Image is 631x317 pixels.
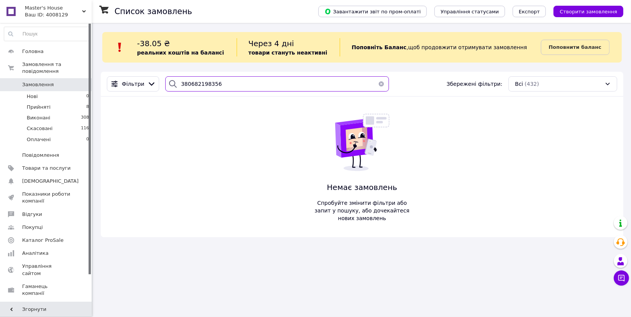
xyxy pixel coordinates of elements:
[27,93,38,100] span: Нові
[249,50,328,56] b: товари стануть неактивні
[115,7,192,16] h1: Список замовлень
[318,6,427,17] button: Завантажити звіт по пром-оплаті
[434,6,505,17] button: Управління статусами
[25,11,92,18] div: Ваш ID: 4008129
[22,283,71,297] span: Гаманець компанії
[515,80,523,88] span: Всі
[352,44,407,50] b: Поповніть Баланс
[22,48,44,55] span: Головна
[374,76,389,92] button: Очистить
[22,250,48,257] span: Аналітика
[22,178,79,185] span: [DEMOGRAPHIC_DATA]
[81,114,89,121] span: 308
[513,6,546,17] button: Експорт
[4,27,89,41] input: Пошук
[312,182,413,193] span: Немає замовлень
[22,263,71,277] span: Управління сайтом
[549,44,602,50] b: Поповнити баланс
[554,6,623,17] button: Створити замовлення
[22,191,71,204] span: Показники роботи компанії
[312,199,413,222] span: Спробуйте змінити фільтри або запит у пошуку, або дочекайтеся нових замовлень
[86,93,89,100] span: 0
[614,270,629,286] button: Чат з покупцем
[324,8,421,15] span: Завантажити звіт по пром-оплаті
[165,76,389,92] input: Пошук за номером замовлення, ПІБ покупця, номером телефону, Email, номером накладної
[22,211,42,218] span: Відгуки
[25,5,82,11] span: Master's House
[22,61,92,75] span: Замовлення та повідомлення
[560,9,617,14] span: Створити замовлення
[27,136,51,143] span: Оплачені
[137,39,170,48] span: -38.05 ₴
[27,114,50,121] span: Виконані
[22,81,54,88] span: Замовлення
[519,9,540,14] span: Експорт
[27,125,53,132] span: Скасовані
[340,38,541,56] div: , щоб продовжити отримувати замовлення
[546,8,623,14] a: Створити замовлення
[27,104,50,111] span: Прийняті
[447,80,502,88] span: Збережені фільтри:
[114,42,126,53] img: :exclamation:
[86,104,89,111] span: 8
[249,39,294,48] span: Через 4 дні
[441,9,499,14] span: Управління статусами
[86,136,89,143] span: 0
[81,125,89,132] span: 116
[22,165,71,172] span: Товари та послуги
[137,50,224,56] b: реальних коштів на балансі
[541,40,610,55] a: Поповнити баланс
[22,152,59,159] span: Повідомлення
[122,80,144,88] span: Фільтри
[22,224,43,231] span: Покупці
[525,81,539,87] span: (432)
[22,237,63,244] span: Каталог ProSale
